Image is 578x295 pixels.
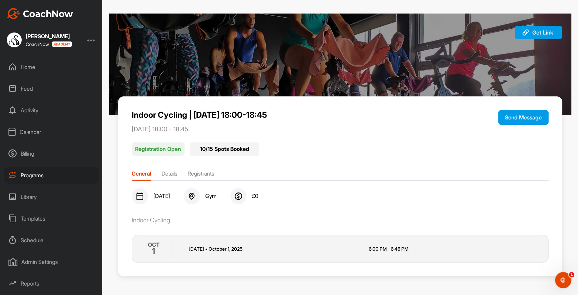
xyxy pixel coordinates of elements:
[26,41,72,47] div: CoachNow
[153,193,170,200] span: [DATE]
[132,142,185,156] p: Registration Open
[132,126,465,133] p: [DATE] 18:00 - 18:45
[4,253,99,270] div: Admin Settings
[4,80,99,97] div: Feed
[4,59,99,75] div: Home
[4,145,99,162] div: Billing
[190,142,259,156] div: 10 / 15 Spots Booked
[26,33,72,39] div: [PERSON_NAME]
[162,169,177,180] li: Details
[521,28,530,37] img: svg+xml;base64,PHN2ZyB3aWR0aD0iMjAiIGhlaWdodD0iMjAiIHZpZXdCb3g9IjAgMCAyMCAyMCIgZmlsbD0ibm9uZSIgeG...
[7,8,73,19] img: CoachNow
[4,167,99,184] div: Programs
[152,245,155,257] h2: 1
[252,193,258,200] span: £ 0
[188,192,196,200] img: svg+xml;base64,PHN2ZyB3aWR0aD0iMjQiIGhlaWdodD0iMjQiIHZpZXdCb3g9IjAgMCAyNCAyNCIgZmlsbD0ibm9uZSIgeG...
[132,217,548,224] div: Indoor Cycling
[498,110,549,125] button: Send Message
[569,272,574,277] span: 1
[4,275,99,292] div: Reports
[109,14,571,115] img: img.jpg
[132,169,151,180] li: General
[205,246,208,252] span: •
[188,169,214,180] li: Registrants
[4,210,99,227] div: Templates
[52,41,72,47] img: CoachNow acadmey
[532,29,553,36] span: Get Link
[369,245,541,252] p: 6:00 PM - 6:45 PM
[132,110,465,120] p: Indoor Cycling | [DATE] 18:00-18:45
[234,192,242,200] img: svg+xml;base64,PHN2ZyB3aWR0aD0iMjQiIGhlaWdodD0iMjQiIHZpZXdCb3g9IjAgMCAyNCAyNCIgZmlsbD0ibm9uZSIgeG...
[4,232,99,249] div: Schedule
[7,32,22,47] img: square_c8b22097c993bcfd2b698d1eae06ee05.jpg
[4,188,99,205] div: Library
[205,193,217,200] span: Gym
[148,241,159,249] p: OCT
[136,192,144,200] img: svg+xml;base64,PHN2ZyB3aWR0aD0iMjQiIGhlaWdodD0iMjQiIHZpZXdCb3g9IjAgMCAyNCAyNCIgZmlsbD0ibm9uZSIgeG...
[555,272,571,288] iframe: Intercom live chat
[4,102,99,119] div: Activity
[4,123,99,140] div: Calendar
[189,245,361,252] p: [DATE] October 1 , 2025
